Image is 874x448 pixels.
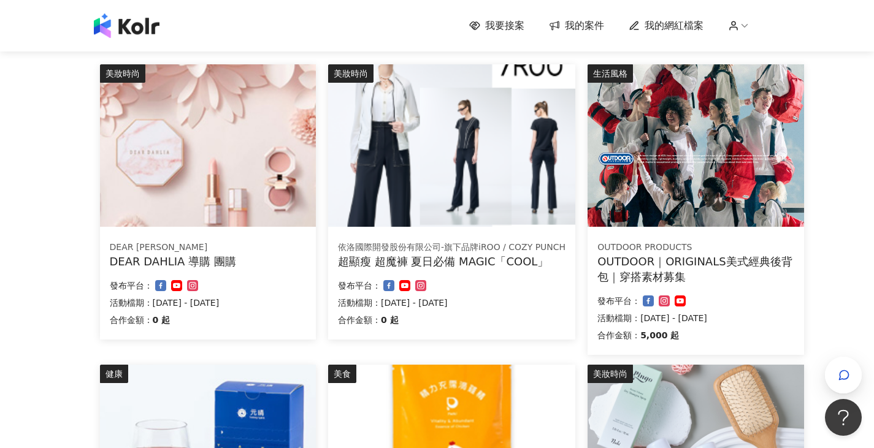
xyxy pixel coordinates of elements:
div: DEAR DAHLIA 導購 團購 [110,254,306,269]
div: DEAR [PERSON_NAME] [110,241,306,254]
iframe: Help Scout Beacon - Open [825,399,862,436]
div: 美妝時尚 [100,64,145,83]
a: 我要接案 [469,19,524,32]
span: 我的網紅檔案 [645,19,703,32]
div: 美妝時尚 [328,64,374,83]
div: 依洛國際開發股份有限公司-旗下品牌iROO / COZY PUNCH [338,241,565,254]
p: 0 起 [153,313,171,327]
p: 活動檔期：[DATE] - [DATE] [110,295,306,310]
div: 超顯瘦 超魔褲 夏日必備 MAGIC「COOL」 [338,254,565,269]
a: 我的網紅檔案 [629,19,703,32]
img: logo [94,13,159,38]
div: 生活風格 [588,64,633,83]
div: OUTDOOR｜ORIGINALS美式經典後背包｜穿搭素材募集 [597,254,794,284]
div: OUTDOOR PRODUCTS [597,241,794,254]
p: 發布平台： [597,294,640,308]
p: 0 起 [381,313,399,327]
p: 發布平台： [110,278,153,293]
a: 我的案件 [549,19,604,32]
p: 發布平台： [338,278,381,293]
p: 活動檔期：[DATE] - [DATE] [597,311,794,325]
div: 健康 [100,365,128,383]
p: 合作金額： [597,328,640,343]
div: 美食 [328,365,356,383]
img: 【OUTDOOR】ORIGINALS美式經典後背包M [588,64,803,227]
img: DEAR DAHLIA 迪雅黛麗奧彩妝系列 [100,64,316,227]
p: 合作金額： [110,313,153,327]
span: 我要接案 [485,19,524,32]
p: 活動檔期：[DATE] - [DATE] [338,295,565,310]
img: ONE TONE彩虹衣 [328,64,575,227]
p: 5,000 起 [640,328,679,343]
div: 美妝時尚 [588,365,633,383]
span: 我的案件 [565,19,604,32]
p: 合作金額： [338,313,381,327]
